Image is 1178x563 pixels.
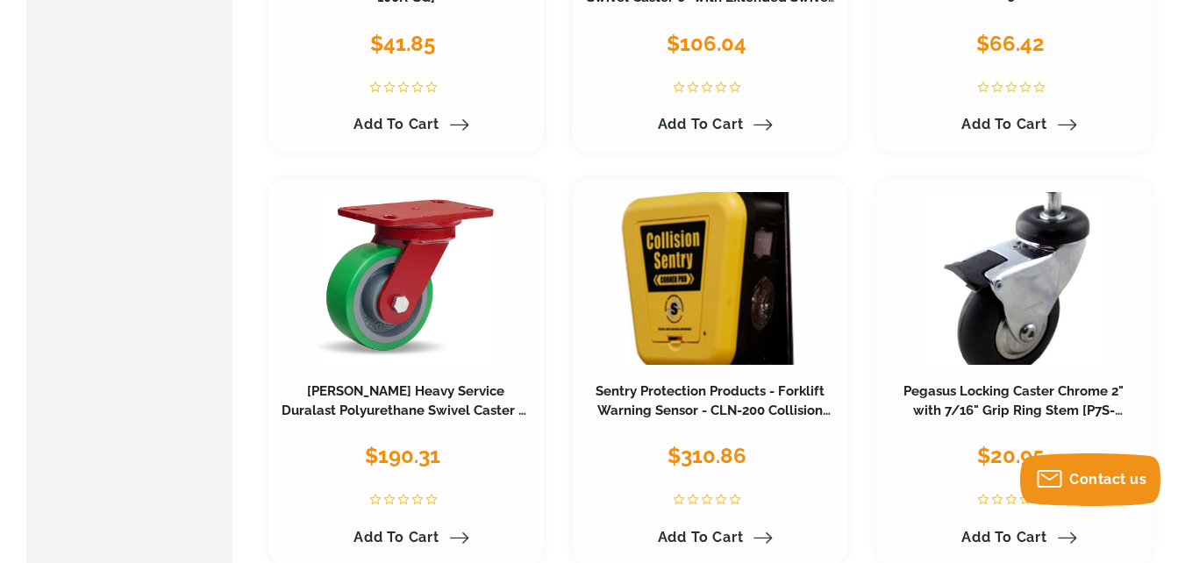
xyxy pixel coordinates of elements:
[658,116,744,132] span: Add to Cart
[370,31,435,56] span: $41.85
[961,116,1047,132] span: Add to Cart
[343,523,469,552] a: Add to Cart
[282,383,531,438] a: [PERSON_NAME] Heavy Service Duralast Polyurethane Swivel Caster 5" x 2" (1050 LBS Cap)
[365,443,440,468] span: $190.31
[658,529,744,545] span: Add to Cart
[667,31,746,56] span: $106.04
[647,523,774,552] a: Add to Cart
[353,116,439,132] span: Add to Cart
[1069,471,1146,488] span: Contact us
[668,443,746,468] span: $310.86
[977,443,1044,468] span: $20.95
[1020,453,1160,506] button: Contact us
[903,383,1124,438] a: Pegasus Locking Caster Chrome 2" with 7/16" Grip Ring Stem [P7S-SRP020K-SG5-TB]
[976,31,1045,56] span: $66.42
[951,110,1077,139] a: Add to Cart
[353,529,439,545] span: Add to Cart
[647,110,774,139] a: Add to Cart
[951,523,1077,552] a: Add to Cart
[596,383,831,438] a: Sentry Protection Products - Forklift Warning Sensor - CLN-200 Collision Sentry for Blind Spots
[343,110,469,139] a: Add to Cart
[961,529,1047,545] span: Add to Cart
